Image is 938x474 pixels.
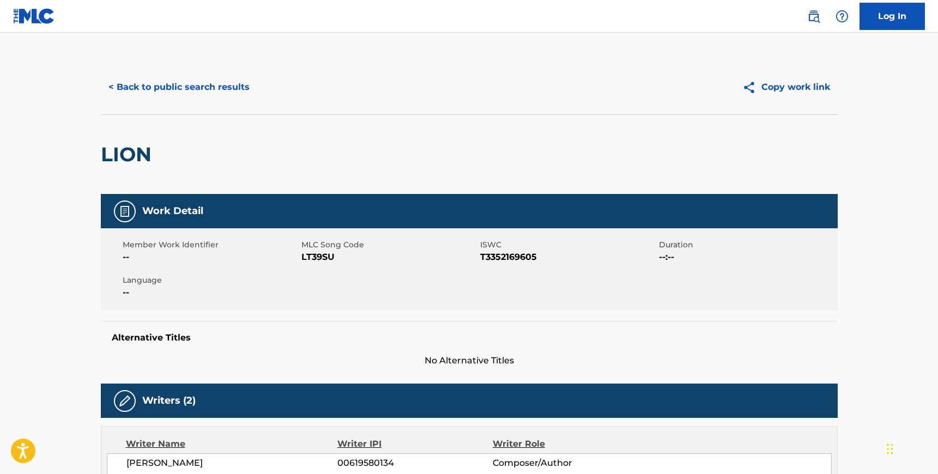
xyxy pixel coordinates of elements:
[887,433,893,465] div: Drag
[803,5,825,27] a: Public Search
[142,394,196,407] h5: Writers (2)
[480,239,656,251] span: ISWC
[659,251,835,264] span: --:--
[13,8,55,24] img: MLC Logo
[831,5,853,27] div: Help
[101,74,257,101] button: < Back to public search results
[101,142,157,167] h2: LION
[112,332,827,343] h5: Alternative Titles
[659,239,835,251] span: Duration
[807,10,820,23] img: search
[142,205,203,217] h5: Work Detail
[860,3,925,30] a: Log In
[337,437,493,451] div: Writer IPI
[493,457,634,470] span: Composer/Author
[480,251,656,264] span: T3352169605
[301,251,477,264] span: LT39SU
[123,251,299,264] span: --
[126,457,338,470] span: [PERSON_NAME]
[493,437,634,451] div: Writer Role
[883,422,938,474] iframe: Chat Widget
[337,457,492,470] span: 00619580134
[123,286,299,299] span: --
[126,437,338,451] div: Writer Name
[118,205,131,218] img: Work Detail
[123,239,299,251] span: Member Work Identifier
[118,394,131,408] img: Writers
[742,81,761,94] img: Copy work link
[123,275,299,286] span: Language
[301,239,477,251] span: MLC Song Code
[101,354,838,367] span: No Alternative Titles
[836,10,849,23] img: help
[735,74,838,101] button: Copy work link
